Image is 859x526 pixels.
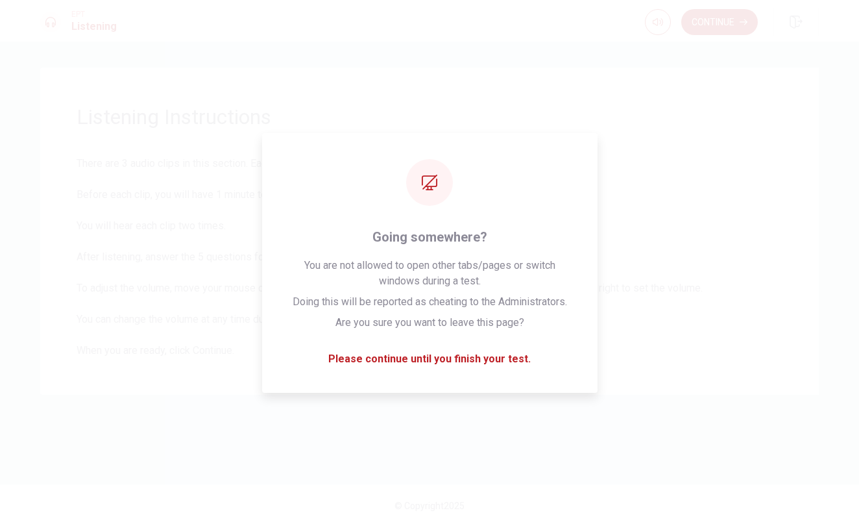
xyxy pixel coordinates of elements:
[77,104,782,130] span: Listening Instructions
[71,19,117,34] h1: Listening
[77,156,782,358] span: There are 3 audio clips in this section. Each clip has 5 questions. Before each clip, you will ha...
[71,10,117,19] span: EPT
[681,9,758,35] button: Continue
[394,501,465,511] span: © Copyright 2025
